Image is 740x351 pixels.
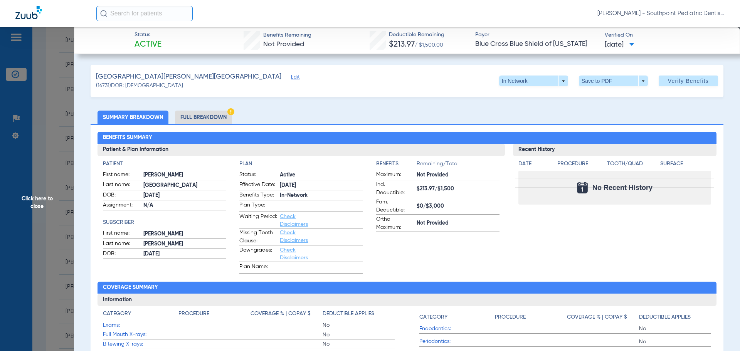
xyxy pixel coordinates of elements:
app-breakdown-title: Procedure [557,160,604,171]
span: Exams: [103,321,178,329]
h4: Coverage % | Copay $ [251,310,311,318]
img: Hazard [227,108,234,115]
span: Status: [239,171,277,180]
span: No [639,338,711,346]
span: First name: [103,171,141,180]
h4: Procedure [557,160,604,168]
img: Zuub Logo [15,6,42,19]
span: No [639,325,711,333]
span: Deductible Remaining [389,31,444,39]
a: Check Disclaimers [280,230,308,243]
h4: Tooth/Quad [607,160,658,168]
img: Search Icon [100,10,107,17]
span: Effective Date: [239,181,277,190]
span: [DATE] [605,40,634,50]
button: Save to PDF [579,76,648,86]
span: Active [135,39,161,50]
button: Verify Benefits [659,76,718,86]
span: Active [280,171,363,179]
app-breakdown-title: Tooth/Quad [607,160,658,171]
span: No [323,340,395,348]
span: (16731) DOB: [DEMOGRAPHIC_DATA] [96,82,183,90]
span: Benefits Type: [239,191,277,200]
span: DOB: [103,250,141,259]
app-breakdown-title: Procedure [495,310,567,324]
h3: Patient & Plan Information [98,144,505,156]
span: $213.97 [389,40,415,49]
span: N/A [143,202,226,210]
span: [DATE] [143,191,226,200]
span: [GEOGRAPHIC_DATA] [143,181,226,190]
span: [PERSON_NAME] [143,230,226,238]
h4: Deductible Applies [639,313,691,321]
span: $213.97/$1,500 [417,185,499,193]
h4: Category [419,313,447,321]
span: Ortho Maximum: [376,215,414,232]
span: Assignment: [103,201,141,210]
h4: Surface [660,160,711,168]
a: Check Disclaimers [280,247,308,260]
h4: Coverage % | Copay $ [567,313,627,321]
span: Benefits Remaining [263,31,311,39]
span: Last name: [103,181,141,190]
h4: Plan [239,160,363,168]
h3: Information [98,294,717,306]
h4: Date [518,160,551,168]
span: Not Provided [417,171,499,179]
span: Last name: [103,240,141,249]
span: [PERSON_NAME] [143,171,226,179]
h3: Recent History [513,144,717,156]
app-breakdown-title: Coverage % | Copay $ [251,310,323,321]
span: Bitewing X-rays: [103,340,178,348]
span: Downgrades: [239,246,277,262]
h4: Benefits [376,160,417,168]
span: $0/$3,000 [417,202,499,210]
span: Edit [291,74,298,82]
span: Not Provided [417,219,499,227]
span: Ind. Deductible: [376,181,414,197]
iframe: Chat Widget [701,314,740,351]
span: [PERSON_NAME] - Southpoint Pediatric Dentistry [597,10,725,17]
span: Fam. Deductible: [376,198,414,214]
app-breakdown-title: Date [518,160,551,171]
span: Missing Tooth Clause: [239,229,277,245]
app-breakdown-title: Category [103,310,178,321]
app-breakdown-title: Surface [660,160,711,171]
h4: Category [103,310,131,318]
span: [GEOGRAPHIC_DATA][PERSON_NAME][GEOGRAPHIC_DATA] [96,72,281,82]
span: Waiting Period: [239,213,277,228]
h4: Procedure [178,310,209,318]
button: In Network [499,76,568,86]
span: No [323,331,395,339]
span: [DATE] [280,181,363,190]
span: Verified On [605,31,728,39]
app-breakdown-title: Deductible Applies [323,310,395,321]
span: Verify Benefits [668,78,709,84]
span: [DATE] [143,250,226,258]
h2: Coverage Summary [98,282,717,294]
h4: Subscriber [103,218,226,227]
li: Summary Breakdown [98,111,168,124]
li: Full Breakdown [175,111,232,124]
app-breakdown-title: Procedure [178,310,251,321]
h2: Benefits Summary [98,132,717,144]
app-breakdown-title: Category [419,310,495,324]
span: [PERSON_NAME] [143,240,226,248]
input: Search for patients [96,6,193,21]
span: Not Provided [263,41,304,48]
span: DOB: [103,191,141,200]
app-breakdown-title: Benefits [376,160,417,171]
span: Status [135,31,161,39]
img: Calendar [577,182,588,193]
span: Periodontics: [419,338,495,346]
span: Payer [475,31,598,39]
span: / $1,500.00 [415,42,443,48]
h4: Procedure [495,313,526,321]
span: Plan Name: [239,263,277,273]
span: No Recent History [592,184,653,191]
span: Maximum: [376,171,414,180]
h4: Patient [103,160,226,168]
